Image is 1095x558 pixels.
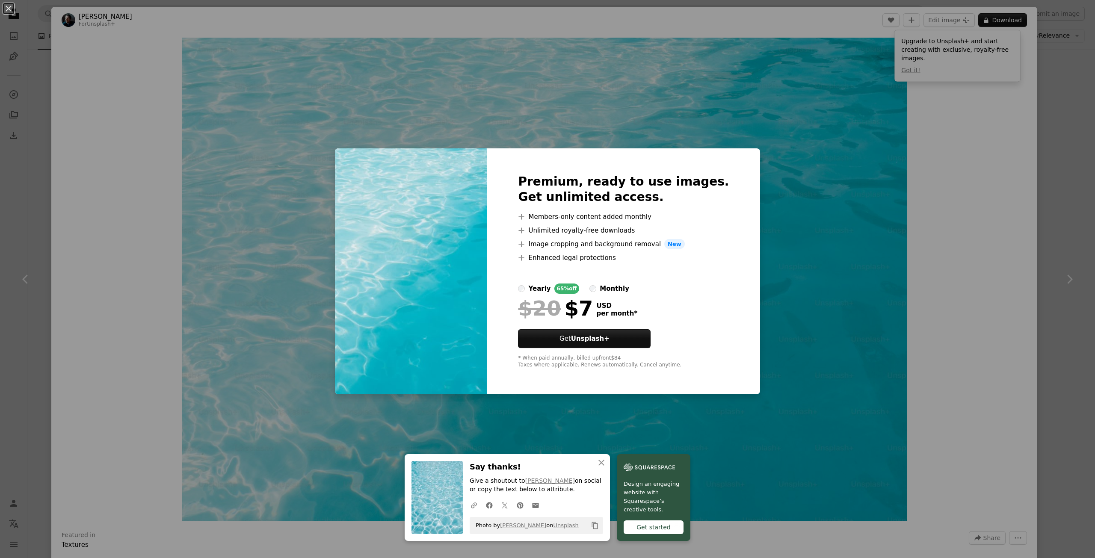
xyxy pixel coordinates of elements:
a: Design an engaging website with Squarespace’s creative tools.Get started [617,454,690,541]
a: Share on Twitter [497,496,512,514]
button: GetUnsplash+ [518,329,651,348]
img: premium_photo-1666820202651-314501c88358 [335,148,487,395]
input: yearly65%off [518,285,525,292]
a: Unsplash [553,522,578,528]
span: New [664,239,685,249]
div: $7 [518,297,593,319]
span: Photo by on [471,519,579,532]
div: yearly [528,283,550,294]
span: $20 [518,297,561,319]
li: Enhanced legal protections [518,253,729,263]
div: Get started [624,520,684,534]
button: Copy to clipboard [588,518,602,533]
div: 65% off [554,283,580,294]
span: USD [596,302,637,310]
span: per month * [596,310,637,317]
div: monthly [600,283,629,294]
li: Members-only content added monthly [518,212,729,222]
li: Unlimited royalty-free downloads [518,225,729,236]
a: [PERSON_NAME] [500,522,546,528]
a: Share over email [528,496,543,514]
li: Image cropping and background removal [518,239,729,249]
a: Share on Pinterest [512,496,528,514]
img: file-1606177908946-d1eed1cbe4f5image [624,461,675,474]
input: monthly [589,285,596,292]
strong: Unsplash+ [571,335,610,342]
p: Give a shoutout to on social or copy the text below to attribute. [470,477,603,494]
div: * When paid annually, billed upfront $84 Taxes where applicable. Renews automatically. Cancel any... [518,355,729,369]
h3: Say thanks! [470,461,603,473]
a: [PERSON_NAME] [525,477,575,484]
a: Share on Facebook [482,496,497,514]
h2: Premium, ready to use images. Get unlimited access. [518,174,729,205]
span: Design an engaging website with Squarespace’s creative tools. [624,480,684,514]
